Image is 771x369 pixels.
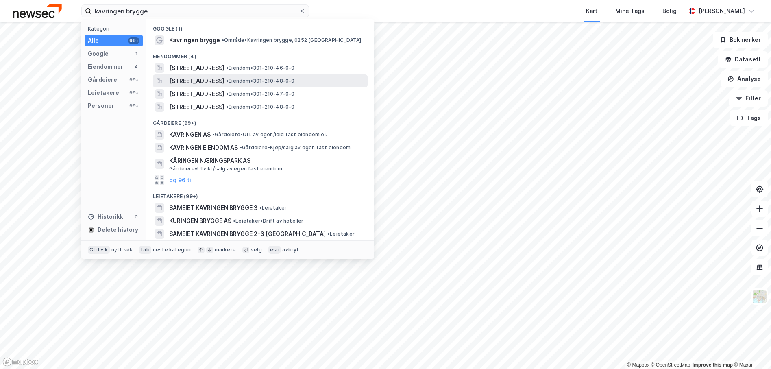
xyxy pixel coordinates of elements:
a: Mapbox homepage [2,357,38,367]
span: • [327,231,330,237]
span: [STREET_ADDRESS] [169,63,224,73]
div: esc [268,246,281,254]
div: markere [215,247,236,253]
span: Eiendom • 301-210-48-0-0 [226,78,295,84]
a: Improve this map [693,362,733,368]
div: Ctrl + k [88,246,110,254]
button: Filter [729,90,768,107]
div: Eiendommer [88,62,123,72]
button: Datasett [718,51,768,68]
span: Gårdeiere • Utvikl./salg av egen fast eiendom [169,166,283,172]
div: avbryt [282,247,299,253]
span: • [233,218,235,224]
button: Tags [730,110,768,126]
div: velg [251,247,262,253]
span: Leietaker [327,231,355,237]
span: Gårdeiere • Kjøp/salg av egen fast eiendom [240,144,351,151]
div: Leietakere [88,88,119,98]
span: KAVRINGEN EIENDOM AS [169,143,238,153]
span: KÅRINGEN NÆRINGSPARK AS [169,156,364,166]
div: Google (1) [146,19,374,34]
div: Kategori [88,26,143,32]
div: 1 [133,50,139,57]
span: Område • Kavringen brygge, 0252 [GEOGRAPHIC_DATA] [222,37,362,44]
div: 0 [133,214,139,220]
div: nytt søk [111,247,133,253]
div: Personer [88,101,114,111]
div: [PERSON_NAME] [699,6,745,16]
span: Gårdeiere • Utl. av egen/leid fast eiendom el. [212,131,327,138]
div: neste kategori [153,247,191,253]
span: • [226,65,229,71]
span: [STREET_ADDRESS] [169,102,224,112]
div: 4 [133,63,139,70]
div: Gårdeiere (99+) [146,114,374,128]
span: Leietaker [259,205,287,211]
span: [STREET_ADDRESS] [169,76,224,86]
div: Mine Tags [615,6,645,16]
div: 99+ [128,37,139,44]
span: • [240,144,242,151]
div: 99+ [128,76,139,83]
div: Alle [88,36,99,46]
div: Historikk [88,212,123,222]
button: Analyse [721,71,768,87]
div: Leietakere (99+) [146,187,374,201]
span: SAMEIET KAVRINGEN BRYGGE 3 [169,203,258,213]
span: KAVRINGEN AS [169,130,211,140]
div: tab [139,246,151,254]
div: Delete history [98,225,138,235]
button: Bokmerker [713,32,768,48]
span: KURINGEN BRYGGE AS [169,216,231,226]
span: Eiendom • 301-210-47-0-0 [226,91,295,97]
span: Eiendom • 301-210-46-0-0 [226,65,295,71]
span: • [226,91,229,97]
img: Z [752,289,767,304]
input: Søk på adresse, matrikkel, gårdeiere, leietakere eller personer [91,5,299,17]
span: [STREET_ADDRESS] [169,89,224,99]
span: SAMEIET KAVRINGEN BRYGGE 2-6 [GEOGRAPHIC_DATA] [169,229,326,239]
a: OpenStreetMap [651,362,690,368]
span: Leietaker • Drift av hoteller [233,218,304,224]
div: Eiendommer (4) [146,47,374,61]
button: og 96 til [169,175,193,185]
a: Mapbox [627,362,649,368]
span: • [222,37,224,43]
div: Gårdeiere [88,75,117,85]
span: • [259,205,262,211]
img: newsec-logo.f6e21ccffca1b3a03d2d.png [13,4,62,18]
div: 99+ [128,90,139,96]
iframe: Chat Widget [730,330,771,369]
div: 99+ [128,103,139,109]
div: Kart [586,6,597,16]
span: Kavringen brygge [169,35,220,45]
span: • [226,104,229,110]
div: Kontrollprogram for chat [730,330,771,369]
div: Google [88,49,109,59]
span: Eiendom • 301-210-48-0-0 [226,104,295,110]
div: Bolig [662,6,677,16]
span: • [212,131,215,138]
span: • [226,78,229,84]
